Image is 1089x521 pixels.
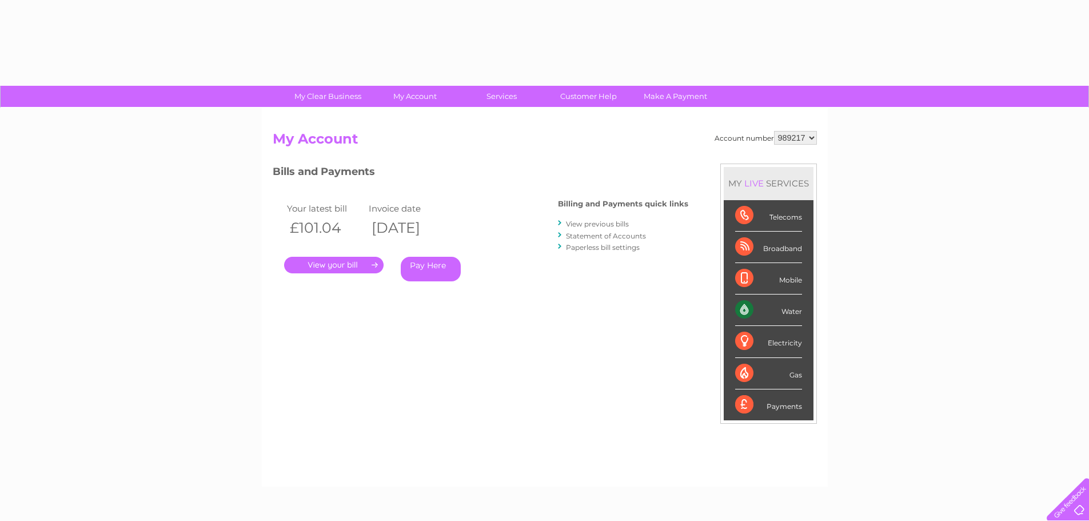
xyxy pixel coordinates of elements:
th: [DATE] [366,216,448,240]
div: LIVE [742,178,766,189]
a: Pay Here [401,257,461,281]
div: Payments [735,389,802,420]
a: Paperless bill settings [566,243,640,252]
a: Statement of Accounts [566,232,646,240]
a: My Clear Business [281,86,375,107]
a: . [284,257,384,273]
h2: My Account [273,131,817,153]
div: Account number [715,131,817,145]
div: Broadband [735,232,802,263]
a: My Account [368,86,462,107]
th: £101.04 [284,216,366,240]
div: MY SERVICES [724,167,813,200]
td: Your latest bill [284,201,366,216]
div: Water [735,295,802,326]
h3: Bills and Payments [273,164,688,184]
h4: Billing and Payments quick links [558,200,688,208]
td: Invoice date [366,201,448,216]
a: View previous bills [566,220,629,228]
a: Customer Help [541,86,636,107]
a: Make A Payment [628,86,723,107]
div: Telecoms [735,200,802,232]
div: Gas [735,358,802,389]
div: Mobile [735,263,802,295]
a: Services [454,86,549,107]
div: Electricity [735,326,802,357]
